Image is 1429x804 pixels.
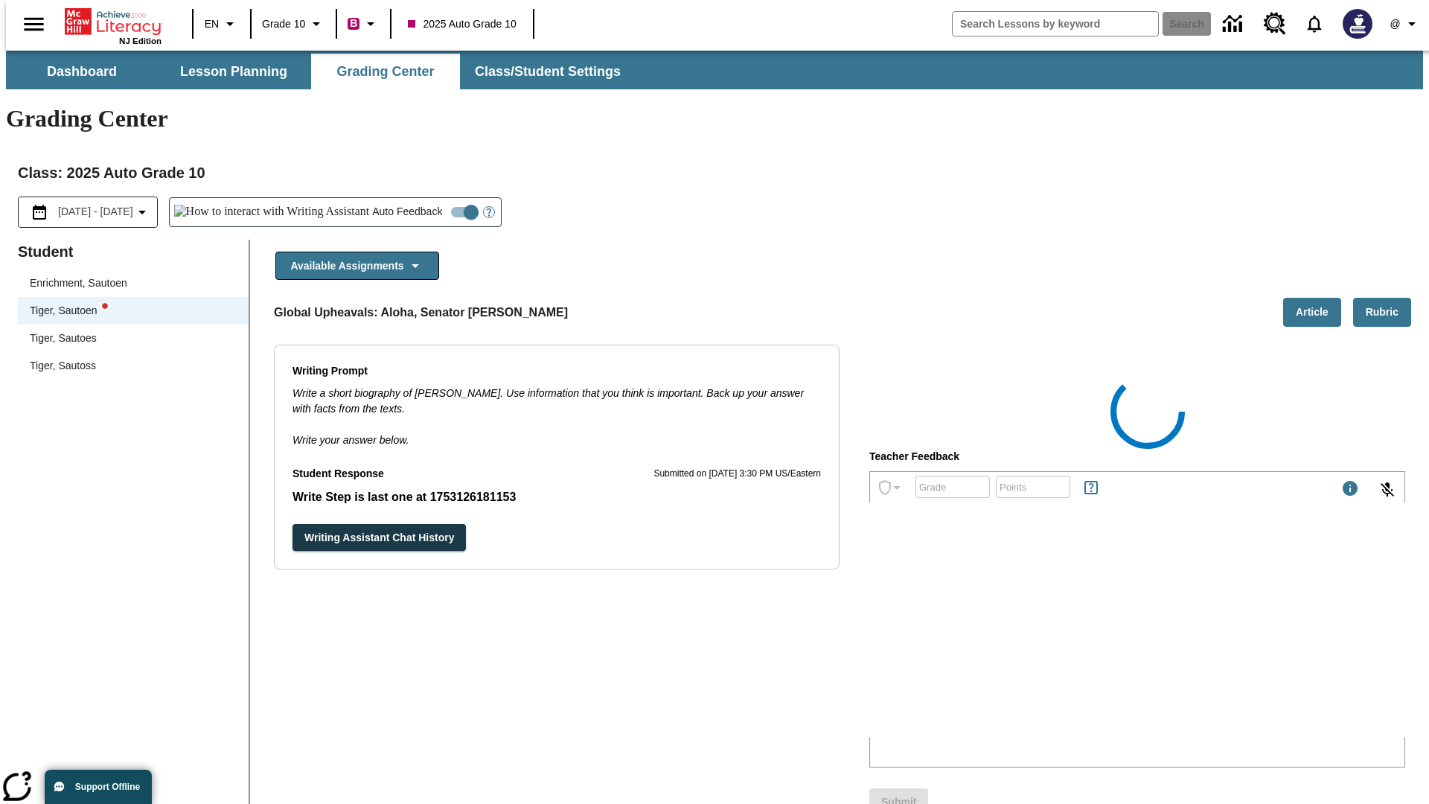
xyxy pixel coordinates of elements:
[292,466,384,482] p: Student Response
[18,240,249,264] p: Student
[342,10,386,37] button: Boost Class color is violet red. Change class color
[915,476,990,498] div: Grade: Letters, numbers, %, + and - are allowed.
[915,467,990,506] input: Grade: Letters, numbers, %, + and - are allowed.
[30,331,97,346] div: Tiger, Sautoes
[292,488,821,506] p: Write Step is last one at 1753126181153
[12,2,56,46] button: Open side menu
[1369,472,1405,508] button: Click to activate and allow voice recognition
[292,363,821,380] p: Writing Prompt
[1353,298,1411,327] button: Rubric, Will open in new tab
[475,63,621,80] span: Class/Student Settings
[1390,16,1400,32] span: @
[350,14,357,33] span: B
[174,205,370,220] img: How to interact with Writing Assistant
[205,16,219,32] span: EN
[6,51,1423,89] div: SubNavbar
[653,467,821,482] p: Submitted on [DATE] 3:30 PM US/Eastern
[1295,4,1334,43] a: Notifications
[119,36,162,45] span: NJ Edition
[18,297,249,325] div: Tiger, Sautoenwriting assistant alert
[180,63,287,80] span: Lesson Planning
[1283,298,1341,327] button: Article, Will open in new tab
[477,198,501,226] button: Open Help for Writing Assistant
[47,63,117,80] span: Dashboard
[18,269,249,297] div: Enrichment, Sautoen
[311,54,460,89] button: Grading Center
[6,105,1423,133] h1: Grading Center
[1381,10,1429,37] button: Profile/Settings
[996,476,1070,498] div: Points: Must be equal to or less than 25.
[7,54,156,89] button: Dashboard
[1255,4,1295,44] a: Resource Center, Will open in new tab
[953,12,1158,36] input: search field
[30,303,108,319] div: Tiger, Sautoen
[65,7,162,36] a: Home
[30,358,96,374] div: Tiger, Sautoss
[292,524,466,552] button: Writing Assistant Chat History
[1076,473,1106,502] button: Rules for Earning Points and Achievements, Will open in new tab
[133,203,151,221] svg: Collapse Date Range Filter
[1343,9,1372,39] img: Avatar
[30,275,127,291] div: Enrichment, Sautoen
[869,449,1405,465] p: Teacher Feedback
[102,303,108,309] svg: writing assistant alert
[292,488,821,506] p: Student Response
[75,782,140,792] span: Support Offline
[198,10,246,37] button: Language: EN, Select a language
[65,5,162,45] div: Home
[336,63,434,80] span: Grading Center
[18,161,1411,185] h2: Class : 2025 Auto Grade 10
[18,352,249,380] div: Tiger, Sautoss
[159,54,308,89] button: Lesson Planning
[1334,4,1381,43] button: Select a new avatar
[372,204,442,220] span: Auto Feedback
[463,54,633,89] button: Class/Student Settings
[292,417,821,448] p: Write your answer below.
[996,467,1070,506] input: Points: Must be equal to or less than 25.
[256,10,331,37] button: Grade: Grade 10, Select a grade
[18,325,249,352] div: Tiger, Sautoes
[1341,479,1359,500] div: Maximum 1000 characters Press Escape to exit toolbar and use left and right arrow keys to access ...
[274,304,568,322] p: Global Upheavals: Aloha, Senator [PERSON_NAME]
[6,54,634,89] div: SubNavbar
[1214,4,1255,45] a: Data Center
[58,204,133,220] span: [DATE] - [DATE]
[262,16,305,32] span: Grade 10
[292,386,821,417] p: Write a short biography of [PERSON_NAME]. Use information that you think is important. Back up yo...
[25,203,151,221] button: Select the date range menu item
[275,252,439,281] button: Available Assignments
[45,770,152,804] button: Support Offline
[408,16,516,32] span: 2025 Auto Grade 10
